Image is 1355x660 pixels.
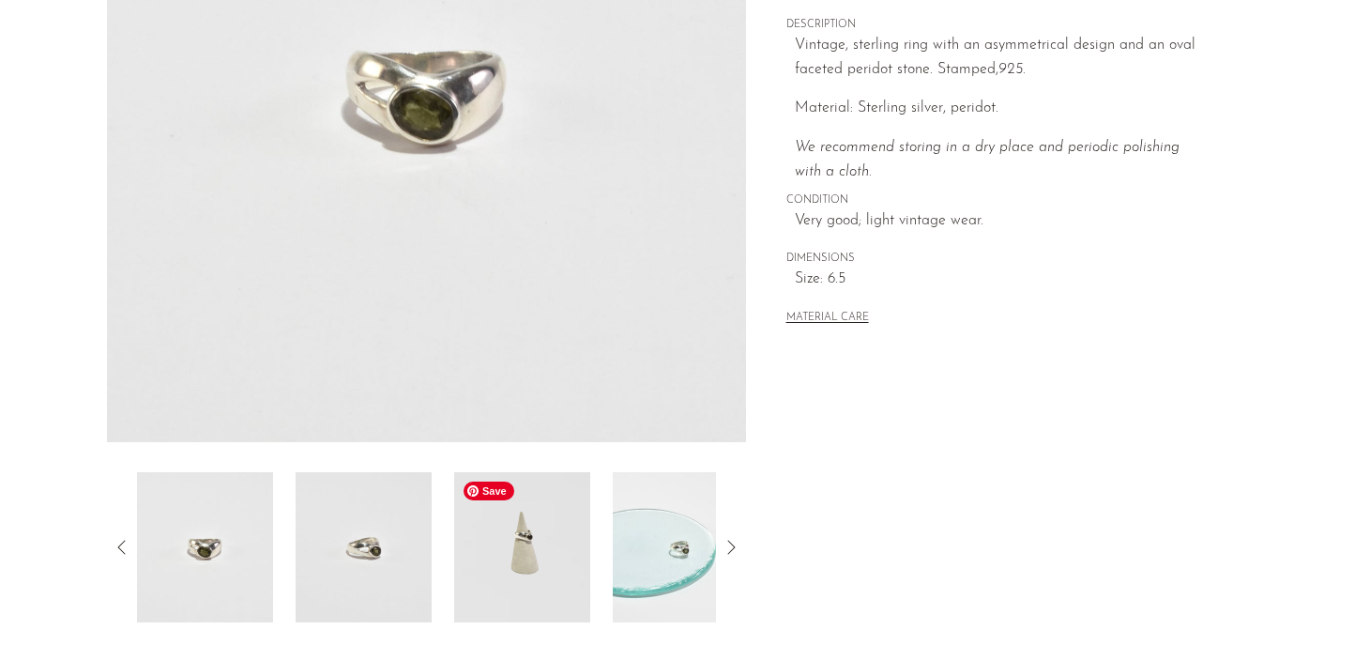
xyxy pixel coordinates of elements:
span: Save [464,482,514,500]
span: Very good; light vintage wear. [795,209,1209,234]
p: Vintage, sterling ring with an asymmetrical design and an oval faceted peridot stone. Stamped, [795,34,1209,82]
img: Asymmetrical Peridot Ring [613,472,749,622]
span: DESCRIPTION [786,17,1209,34]
img: Asymmetrical Peridot Ring [137,472,273,622]
span: Size: 6.5 [795,268,1209,292]
span: DIMENSIONS [786,251,1209,268]
em: 925. [998,62,1026,77]
i: We recommend storing in a dry place and periodic polishing with a cloth. [795,140,1180,179]
img: Asymmetrical Peridot Ring [296,472,432,622]
p: Material: Sterling silver, peridot. [795,97,1209,121]
button: MATERIAL CARE [786,312,869,326]
img: Asymmetrical Peridot Ring [454,472,590,622]
span: CONDITION [786,192,1209,209]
